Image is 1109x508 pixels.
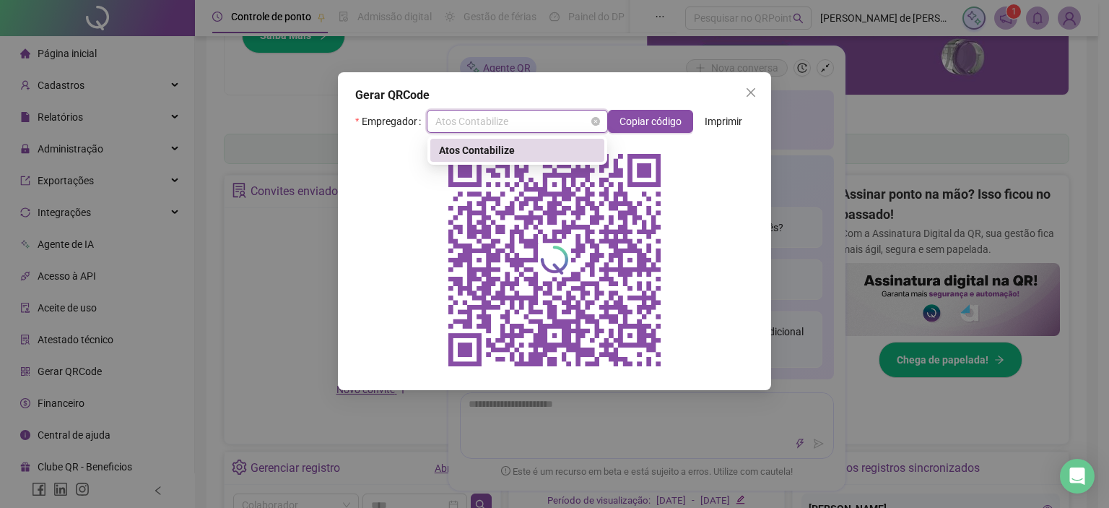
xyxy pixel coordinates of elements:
button: Close [739,81,762,104]
span: Atos Contabilize [435,111,599,132]
div: Open Intercom Messenger [1060,459,1095,494]
span: Copiar código [619,113,682,129]
span: close-circle [591,117,600,126]
span: Imprimir [705,113,742,129]
img: qrcode do empregador [439,145,670,376]
div: Gerar QRCode [355,87,754,104]
span: close [745,87,757,98]
label: Empregador [355,110,427,133]
button: Copiar código [608,110,693,133]
button: Imprimir [693,110,754,133]
div: Atos Contabilize [430,139,604,162]
div: Atos Contabilize [439,142,596,158]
